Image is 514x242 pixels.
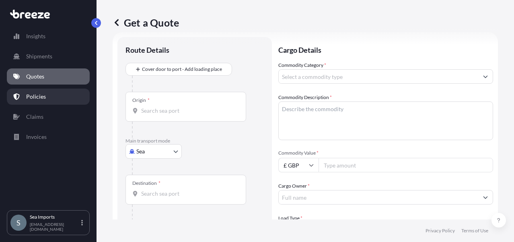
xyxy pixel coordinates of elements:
[136,147,145,155] span: Sea
[141,107,236,115] input: Origin
[26,113,43,121] p: Claims
[7,109,90,125] a: Claims
[125,45,169,55] p: Route Details
[7,89,90,105] a: Policies
[132,97,150,103] div: Origin
[113,16,179,29] p: Get a Quote
[125,144,182,159] button: Select transport
[132,180,160,186] div: Destination
[478,69,493,84] button: Show suggestions
[461,228,488,234] a: Terms of Use
[279,69,478,84] input: Select a commodity type
[319,158,493,172] input: Type amount
[278,150,493,156] span: Commodity Value
[26,133,47,141] p: Invoices
[26,32,45,40] p: Insights
[125,138,264,144] p: Main transport mode
[278,61,326,69] label: Commodity Category
[141,190,236,198] input: Destination
[7,68,90,85] a: Quotes
[142,65,222,73] span: Cover door to port - Add loading place
[7,129,90,145] a: Invoices
[30,222,80,232] p: [EMAIL_ADDRESS][DOMAIN_NAME]
[278,214,302,222] span: Load Type
[125,63,232,76] button: Cover door to port - Add loading place
[478,190,493,205] button: Show suggestions
[278,182,310,190] label: Cargo Owner
[26,72,44,81] p: Quotes
[426,228,455,234] a: Privacy Policy
[16,219,21,227] span: S
[30,214,80,220] p: Sea Imports
[26,93,46,101] p: Policies
[278,93,332,101] label: Commodity Description
[7,28,90,44] a: Insights
[279,190,478,205] input: Full name
[7,48,90,64] a: Shipments
[26,52,52,60] p: Shipments
[278,37,493,61] p: Cargo Details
